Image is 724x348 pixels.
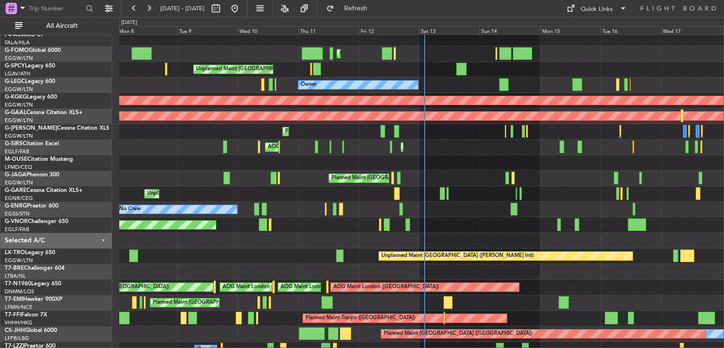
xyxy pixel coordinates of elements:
[5,195,33,202] a: EGNR/CEG
[5,63,25,69] span: G-SPCY
[196,62,349,76] div: Unplanned Maint [GEOGRAPHIC_DATA] ([PERSON_NAME] Intl)
[5,210,30,217] a: EGSS/STN
[5,203,27,209] span: G-ENRG
[336,5,376,12] span: Refresh
[5,32,26,38] span: P4-AUA
[280,280,386,294] div: AOG Maint London ([GEOGRAPHIC_DATA])
[661,26,721,34] div: Wed 17
[5,203,58,209] a: G-ENRGPraetor 600
[5,157,27,162] span: M-OUSE
[5,219,28,224] span: G-VNOR
[285,124,434,139] div: Planned Maint [GEOGRAPHIC_DATA] ([GEOGRAPHIC_DATA])
[5,297,62,302] a: T7-EMIHawker 900XP
[5,101,33,108] a: EGGW/LTN
[601,26,661,34] div: Tue 16
[5,32,44,38] a: P4-AUAMD-87
[305,311,415,325] div: Planned Maint Tianjin ([GEOGRAPHIC_DATA])
[153,296,243,310] div: Planned Maint [GEOGRAPHIC_DATA]
[5,79,55,84] a: G-LEGCLegacy 600
[5,281,31,287] span: T7-N1960
[5,335,29,342] a: LFPB/LBG
[160,4,205,13] span: [DATE] - [DATE]
[5,281,61,287] a: T7-N1960Legacy 650
[5,148,29,155] a: EGLF/FAB
[5,328,25,333] span: CS-JHH
[359,26,419,34] div: Fri 12
[298,26,359,34] div: Thu 11
[5,257,33,264] a: EGGW/LTN
[5,312,21,318] span: T7-FFI
[562,1,632,16] button: Quick Links
[5,79,25,84] span: G-LEGC
[5,125,109,131] a: G-[PERSON_NAME]Cessna Citation XLS
[5,219,68,224] a: G-VNORChallenger 650
[25,23,99,29] span: All Aircraft
[540,26,601,34] div: Mon 15
[119,202,141,216] div: No Crew
[5,117,33,124] a: EGGW/LTN
[5,304,33,311] a: LFMN/NCE
[5,319,33,326] a: VHHH/HKG
[333,280,439,294] div: AOG Maint London ([GEOGRAPHIC_DATA])
[5,63,55,69] a: G-SPCYLegacy 650
[5,39,30,46] a: FALA/HLA
[268,140,339,154] div: AOG Maint [PERSON_NAME]
[5,94,57,100] a: G-KGKGLegacy 600
[117,26,177,34] div: Mon 8
[419,26,479,34] div: Sat 13
[29,1,83,16] input: Trip Number
[5,273,26,280] a: LTBA/ISL
[331,171,480,185] div: Planned Maint [GEOGRAPHIC_DATA] ([GEOGRAPHIC_DATA])
[5,328,57,333] a: CS-JHHGlobal 6000
[238,26,298,34] div: Wed 10
[5,55,33,62] a: EGGW/LTN
[5,141,59,147] a: G-SIRSCitation Excel
[5,250,55,256] a: LX-TROLegacy 650
[222,280,328,294] div: AOG Maint London ([GEOGRAPHIC_DATA])
[381,249,534,263] div: Unplanned Maint [GEOGRAPHIC_DATA] ([PERSON_NAME] Intl)
[5,110,26,116] span: G-GAAL
[5,265,65,271] a: T7-BREChallenger 604
[5,94,27,100] span: G-KGKG
[301,78,317,92] div: Owner
[5,133,33,140] a: EGGW/LTN
[5,48,29,53] span: G-FOMO
[5,250,25,256] span: LX-TRO
[5,125,57,131] span: G-[PERSON_NAME]
[339,47,488,61] div: Planned Maint [GEOGRAPHIC_DATA] ([GEOGRAPHIC_DATA])
[5,172,26,178] span: G-JAGA
[5,86,33,93] a: EGGW/LTN
[121,19,137,27] div: [DATE]
[5,110,82,116] a: G-GAALCessna Citation XLS+
[5,172,59,178] a: G-JAGAPhenom 300
[5,188,26,193] span: G-GARE
[322,1,378,16] button: Refresh
[10,18,102,33] button: All Aircraft
[581,5,613,14] div: Quick Links
[479,26,540,34] div: Sun 14
[5,70,30,77] a: LGAV/ATH
[5,312,47,318] a: T7-FFIFalcon 7X
[5,265,24,271] span: T7-BRE
[5,297,23,302] span: T7-EMI
[177,26,238,34] div: Tue 9
[5,188,82,193] a: G-GARECessna Citation XLS+
[147,187,232,201] div: Unplanned Maint [PERSON_NAME]
[5,141,23,147] span: G-SIRS
[5,157,73,162] a: M-OUSECitation Mustang
[5,288,34,295] a: DNMM/LOS
[5,226,29,233] a: EGLF/FAB
[5,179,33,186] a: EGGW/LTN
[384,327,532,341] div: Planned Maint [GEOGRAPHIC_DATA] ([GEOGRAPHIC_DATA])
[5,164,32,171] a: LFMD/CEQ
[5,48,61,53] a: G-FOMOGlobal 6000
